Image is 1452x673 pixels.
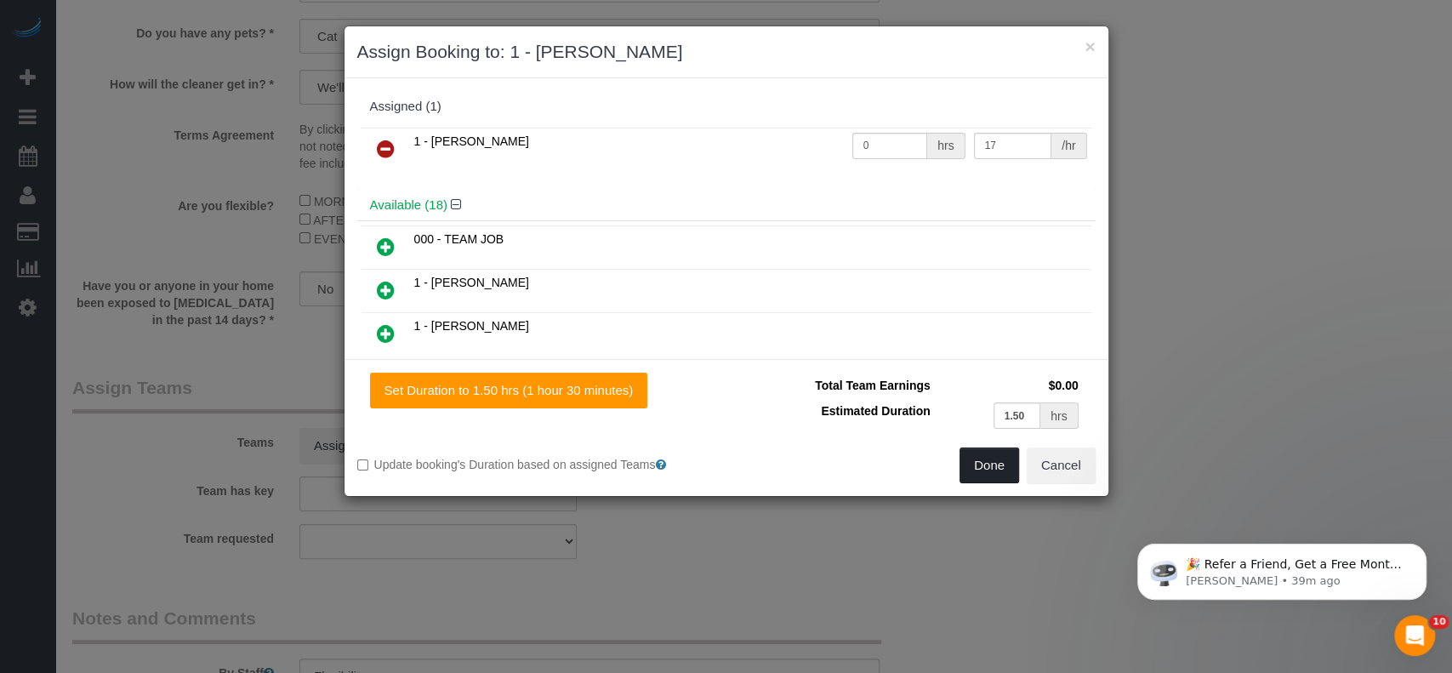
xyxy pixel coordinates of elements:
td: Total Team Earnings [739,373,935,398]
iframe: Intercom live chat [1394,615,1435,656]
button: Set Duration to 1.50 hrs (1 hour 30 minutes) [370,373,648,408]
div: Assigned (1) [370,100,1083,114]
span: 1 - [PERSON_NAME] [414,319,529,333]
div: hrs [1040,402,1078,429]
label: Update booking's Duration based on assigned Teams [357,456,714,473]
button: Cancel [1027,448,1096,483]
span: 000 - TEAM JOB [414,232,504,246]
span: 1 - [PERSON_NAME] [414,134,529,148]
button: Done [959,448,1019,483]
h4: Available (18) [370,198,1083,213]
div: hrs [927,133,965,159]
input: Update booking's Duration based on assigned Teams [357,459,368,471]
span: Estimated Duration [821,404,930,418]
iframe: Intercom notifications message [1112,508,1452,627]
span: 1 - [PERSON_NAME] [414,276,529,289]
h3: Assign Booking to: 1 - [PERSON_NAME] [357,39,1096,65]
div: /hr [1051,133,1086,159]
span: 10 [1429,615,1449,629]
td: $0.00 [935,373,1083,398]
button: × [1085,37,1095,55]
